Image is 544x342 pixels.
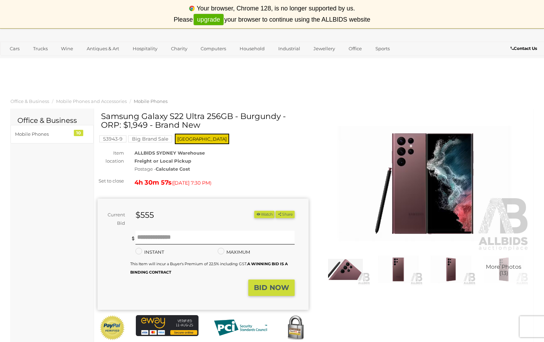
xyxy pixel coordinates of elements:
img: Samsung Galaxy S22 Ultra 256GB - Burgundy - ORP: $1,949 - Brand New [426,253,476,285]
a: Trucks [29,43,52,54]
a: Big Brand Sale [128,136,172,142]
a: Jewellery [309,43,340,54]
span: More Photos (13) [486,264,521,276]
a: Contact Us [511,45,539,52]
small: This Item will incur a Buyer's Premium of 22.5% including GST. [130,261,288,274]
b: Contact Us [511,46,537,51]
img: Samsung Galaxy S22 Ultra 256GB - Burgundy - ORP: $1,949 - Brand New [374,253,423,285]
a: Mobile Phones 10 [10,125,94,143]
img: Samsung Galaxy S22 Ultra 256GB - Burgundy - ORP: $1,949 - Brand New [479,253,529,285]
strong: $555 [135,210,154,220]
a: Charity [166,43,192,54]
a: Mobile Phones [134,98,168,104]
img: Samsung Galaxy S22 Ultra 256GB - Burgundy - ORP: $1,949 - Brand New [319,116,530,252]
label: INSTANT [135,248,164,256]
a: [GEOGRAPHIC_DATA] [5,55,64,66]
a: Sports [371,43,394,54]
button: BID NOW [248,280,295,296]
h2: Office & Business [17,117,87,124]
strong: Calculate Cost [156,166,190,172]
button: Watch [254,211,274,218]
a: Cars [5,43,24,54]
b: A WINNING BID IS A BINDING CONTRACT [130,261,288,274]
div: Postage - [134,165,309,173]
a: Mobile Phones and Accessories [56,98,127,104]
img: Secured by Rapid SSL [282,315,309,341]
span: [DATE] 7:30 PM [173,180,210,186]
a: Office & Business [10,98,49,104]
mark: Big Brand Sale [128,135,172,142]
img: Samsung Galaxy S22 Ultra 256GB - Burgundy - ORP: $1,949 - Brand New [321,253,370,285]
a: upgrade [194,14,224,25]
div: 10 [74,130,83,136]
img: Official PayPal Seal [99,315,125,341]
span: [GEOGRAPHIC_DATA] [175,134,229,144]
a: Antiques & Art [82,43,124,54]
a: Computers [196,43,231,54]
strong: Freight or Local Pickup [134,158,191,164]
h1: Samsung Galaxy S22 Ultra 256GB - Burgundy - ORP: $1,949 - Brand New [101,112,307,130]
div: Current Bid [98,211,130,227]
li: Watch this item [254,211,274,218]
div: Set to close [92,177,129,185]
div: Mobile Phones [15,130,72,138]
strong: 4h 30m 57s [134,179,172,186]
a: Industrial [274,43,305,54]
div: Item location [92,149,129,165]
strong: ALLBIDS SYDNEY Warehouse [134,150,205,156]
span: ( ) [172,180,211,186]
img: eWAY Payment Gateway [136,315,199,336]
a: 53943-9 [99,136,126,142]
a: Wine [56,43,78,54]
strong: BID NOW [254,283,289,292]
mark: 53943-9 [99,135,126,142]
a: Household [235,43,269,54]
img: PCI DSS compliant [209,315,272,340]
button: Share [275,211,295,218]
label: MAXIMUM [218,248,250,256]
a: More Photos(13) [479,253,529,285]
a: Hospitality [128,43,162,54]
a: Office [344,43,366,54]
